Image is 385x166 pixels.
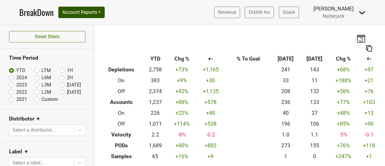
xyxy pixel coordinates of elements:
td: 33 [271,75,300,86]
td: 133 [300,97,329,108]
label: L3M [42,81,51,89]
td: +578 [196,97,225,108]
label: L2M [42,89,51,96]
td: -0.2 [196,129,225,140]
button: Account Reports [58,7,105,18]
td: +9 % [168,75,196,86]
th: YTD [143,54,167,64]
td: +103 [358,97,380,108]
td: +1,165 [196,64,225,75]
td: +90 % [168,140,196,151]
td: 1,011 [143,118,167,129]
td: +802 [196,140,225,151]
th: Off [99,118,143,129]
td: -5 % [329,129,358,140]
td: +77 % [329,97,358,108]
td: +114 % [168,118,196,129]
td: 2,758 [143,64,167,75]
td: +73 % [168,64,196,75]
th: On [99,75,143,86]
th: Off [99,86,143,97]
td: +16 % [168,151,196,162]
td: 2,374 [143,86,167,97]
th: On [99,108,143,119]
img: Copy to clipboard [366,45,372,52]
td: +76 [358,86,380,97]
th: PODs [99,140,143,151]
span: ▼ [24,148,29,155]
label: [DATE] [67,89,81,96]
td: +92 % [168,86,196,97]
label: 2021 [16,96,27,103]
th: +- [196,54,225,64]
label: 2H [67,74,73,81]
td: +76 % [329,140,358,151]
td: 106 [300,118,329,129]
button: Reset filters [9,31,85,42]
h3: Time Period [9,55,85,61]
td: -8 % [168,129,196,140]
td: +85 % [329,118,358,129]
td: 27 [300,108,329,119]
td: 196 [271,118,300,129]
td: +21 [358,75,380,86]
label: 2022 [16,89,27,96]
th: % To Goal [225,54,271,64]
th: [DATE] [300,54,329,64]
td: +22 % [168,108,196,119]
td: 226 [143,108,167,119]
th: [DATE] [271,54,300,64]
td: +188 % [329,75,358,86]
td: +40 [196,108,225,119]
td: 0 [300,151,329,162]
h3: Distributor [9,116,34,122]
h3: Label [9,149,22,155]
td: 2.2 [143,129,167,140]
label: YTD [16,67,26,74]
td: 208 [271,86,300,97]
td: +97 [358,64,380,75]
th: +- [358,54,380,64]
label: Custom [42,96,58,103]
a: Revenue [214,7,240,18]
td: +48 % [329,108,358,119]
th: Velocity [99,129,143,140]
td: +58 % [329,86,358,97]
td: 155 [300,140,329,151]
td: 1,237 [143,97,167,108]
td: 1 [271,151,300,162]
a: BreakDown [19,6,54,19]
td: 241 [271,64,300,75]
td: +30 [196,75,225,86]
td: +68 % [329,64,358,75]
span: Natterjack [323,13,344,19]
div: [PERSON_NAME] [313,5,354,13]
span: ▼ [36,115,41,123]
td: 132 [300,86,329,97]
td: +13 [358,108,380,119]
th: Samples [99,151,143,162]
td: 1.0 [271,129,300,140]
img: last_updated_date [356,34,365,42]
th: Depletions [99,64,143,75]
td: -0.1 [358,129,380,140]
td: 40 [271,108,300,119]
td: 383 [143,75,167,86]
td: +1,135 [196,86,225,97]
td: 1.1 [300,129,329,140]
td: +538 [196,118,225,129]
th: Chg % [168,54,196,64]
th: Chg % [329,54,358,64]
a: Goals [279,7,299,18]
img: Dropdown Menu [359,9,366,16]
label: L6M [42,74,51,81]
td: 143 [300,64,329,75]
td: 273 [271,140,300,151]
label: 2023 [16,81,27,89]
label: 2024 [16,74,27,81]
td: +88 % [168,97,196,108]
label: [DATE] [67,81,81,89]
td: 1,689 [143,140,167,151]
td: +90 [358,118,380,129]
td: +247 % [329,151,358,162]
